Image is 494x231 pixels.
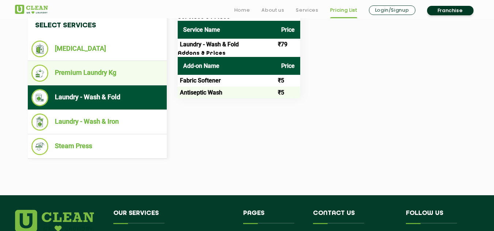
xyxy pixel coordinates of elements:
li: Premium Laundry Kg [31,65,163,82]
h4: Select Services [28,14,167,37]
th: Price [276,57,300,75]
li: Laundry - Wash & Iron [31,113,163,131]
td: Antiseptic Wash [178,86,276,98]
td: Laundry - Wash & Fold [178,39,276,50]
td: ₹79 [276,39,300,50]
a: About us [261,6,284,15]
h3: Addons & Prices [178,50,300,57]
h4: Follow us [406,210,470,224]
th: Price [276,21,300,39]
li: [MEDICAL_DATA] [31,41,163,57]
img: Dry Cleaning [31,41,49,57]
a: Login/Signup [369,5,415,15]
td: ₹5 [276,86,300,98]
td: ₹5 [276,75,300,86]
img: UClean Laundry and Dry Cleaning [15,5,48,14]
a: Home [234,6,250,15]
img: Steam Press [31,138,49,155]
img: Laundry - Wash & Fold [31,89,49,106]
h4: Pages [243,210,302,224]
li: Laundry - Wash & Fold [31,89,163,106]
li: Steam Press [31,138,163,155]
th: Add-on Name [178,57,276,75]
h4: Contact us [313,210,395,224]
img: Laundry - Wash & Iron [31,113,49,131]
h4: Our Services [113,210,233,224]
th: Service Name [178,21,276,39]
td: Fabric Softener [178,75,276,86]
a: Franchise [427,6,474,15]
a: Services [296,6,318,15]
img: Premium Laundry Kg [31,65,49,82]
a: Pricing List [330,6,357,15]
